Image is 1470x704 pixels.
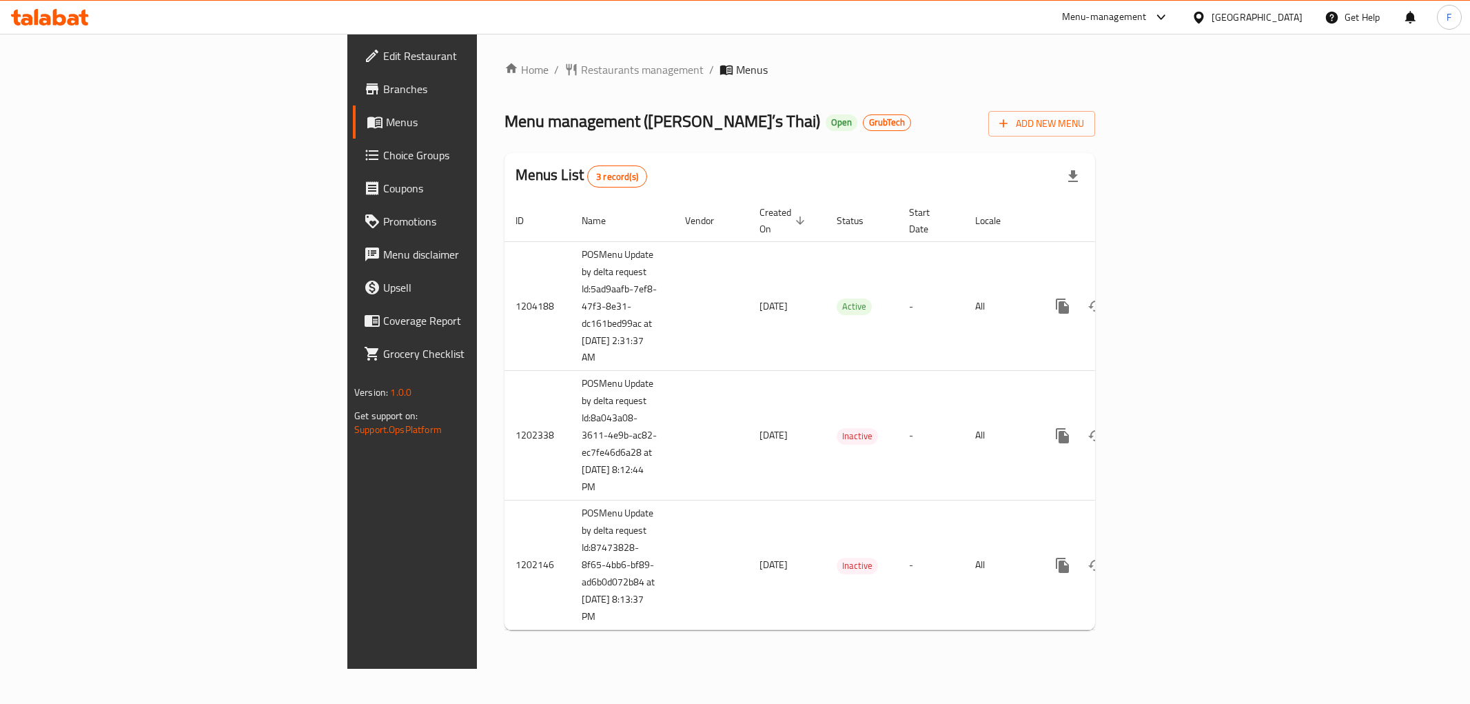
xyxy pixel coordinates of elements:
a: Choice Groups [353,139,593,172]
table: enhanced table [504,200,1190,631]
td: - [898,241,964,371]
span: Choice Groups [383,147,582,163]
span: Inactive [837,428,878,444]
a: Support.OpsPlatform [354,421,442,439]
th: Actions [1035,200,1190,242]
div: Open [826,114,857,131]
span: Status [837,212,881,229]
span: Promotions [383,213,582,230]
span: Locale [975,212,1019,229]
span: Version: [354,383,388,401]
span: Vendor [685,212,732,229]
span: Active [837,299,872,314]
span: 1.0.0 [390,383,411,401]
td: POSMenu Update by delta request Id:87473828-8f65-4bb6-bf89-ad6b0d072b84 at [DATE] 8:13:37 PM [571,501,674,630]
span: Upsell [383,279,582,296]
span: Grocery Checklist [383,345,582,362]
button: Add New Menu [988,111,1095,137]
button: Change Status [1079,549,1112,582]
button: more [1046,419,1079,452]
span: F [1447,10,1451,25]
a: Edit Restaurant [353,39,593,72]
span: [DATE] [759,297,788,315]
td: - [898,501,964,630]
td: POSMenu Update by delta request Id:5ad9aafb-7ef8-47f3-8e31-dc161bed99ac at [DATE] 2:31:37 AM [571,241,674,371]
div: Total records count [587,165,647,188]
span: 3 record(s) [588,170,646,183]
div: Export file [1056,160,1090,193]
a: Coverage Report [353,304,593,337]
span: Created On [759,204,809,237]
button: Change Status [1079,419,1112,452]
button: more [1046,290,1079,323]
a: Restaurants management [564,61,704,78]
a: Menu disclaimer [353,238,593,271]
span: Restaurants management [581,61,704,78]
nav: breadcrumb [504,61,1095,78]
a: Promotions [353,205,593,238]
div: Active [837,299,872,315]
span: GrubTech [864,117,910,128]
td: - [898,371,964,501]
a: Menus [353,105,593,139]
td: All [964,241,1035,371]
span: Coupons [383,180,582,197]
span: [DATE] [759,426,788,444]
span: [DATE] [759,556,788,574]
span: Name [582,212,624,229]
span: Menus [386,114,582,130]
button: Change Status [1079,290,1112,323]
div: Inactive [837,428,878,445]
h2: Menus List [515,165,647,188]
li: / [709,61,714,78]
button: more [1046,549,1079,582]
span: Edit Restaurant [383,48,582,64]
span: Open [826,117,857,128]
a: Grocery Checklist [353,337,593,370]
a: Coupons [353,172,593,205]
span: Start Date [909,204,948,237]
span: Add New Menu [999,115,1084,132]
span: Branches [383,81,582,97]
a: Branches [353,72,593,105]
span: Get support on: [354,407,418,425]
div: Menu-management [1062,9,1147,26]
div: [GEOGRAPHIC_DATA] [1212,10,1303,25]
a: Upsell [353,271,593,304]
td: POSMenu Update by delta request Id:8a043a08-3611-4e9b-ac82-ec7fe46d6a28 at [DATE] 8:12:44 PM [571,371,674,501]
span: Menus [736,61,768,78]
span: Menu management ( [PERSON_NAME]’s Thai ) [504,105,820,137]
td: All [964,371,1035,501]
span: Inactive [837,558,878,574]
span: Menu disclaimer [383,246,582,263]
span: Coverage Report [383,312,582,329]
td: All [964,501,1035,630]
span: ID [515,212,542,229]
